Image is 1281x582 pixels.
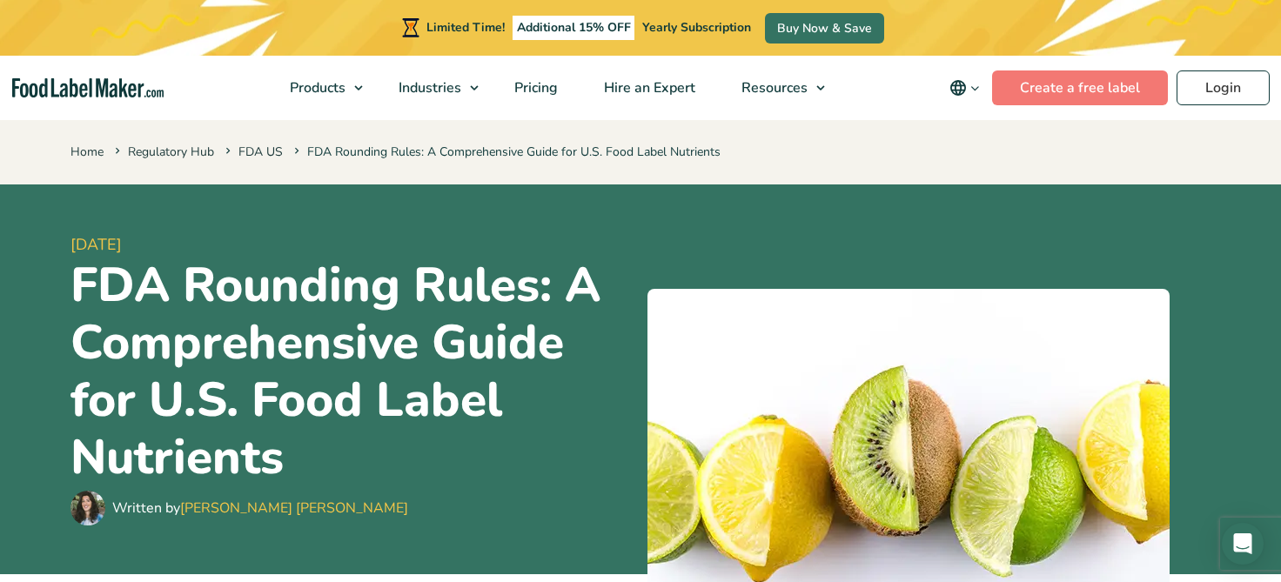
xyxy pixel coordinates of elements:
[765,13,884,43] a: Buy Now & Save
[180,498,408,518] a: [PERSON_NAME] [PERSON_NAME]
[1177,70,1270,105] a: Login
[599,78,697,97] span: Hire an Expert
[426,19,505,36] span: Limited Time!
[509,78,560,97] span: Pricing
[112,498,408,518] div: Written by
[291,144,721,160] span: FDA Rounding Rules: A Comprehensive Guide for U.S. Food Label Nutrients
[736,78,809,97] span: Resources
[581,56,714,120] a: Hire an Expert
[70,233,634,257] span: [DATE]
[70,257,634,486] h1: FDA Rounding Rules: A Comprehensive Guide for U.S. Food Label Nutrients
[492,56,577,120] a: Pricing
[70,491,105,525] img: Maria Abi Hanna - Food Label Maker
[642,19,751,36] span: Yearly Subscription
[70,144,104,160] a: Home
[238,144,283,160] a: FDA US
[285,78,347,97] span: Products
[128,144,214,160] a: Regulatory Hub
[393,78,463,97] span: Industries
[1222,523,1264,565] div: Open Intercom Messenger
[719,56,834,120] a: Resources
[267,56,372,120] a: Products
[376,56,487,120] a: Industries
[513,16,635,40] span: Additional 15% OFF
[992,70,1168,105] a: Create a free label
